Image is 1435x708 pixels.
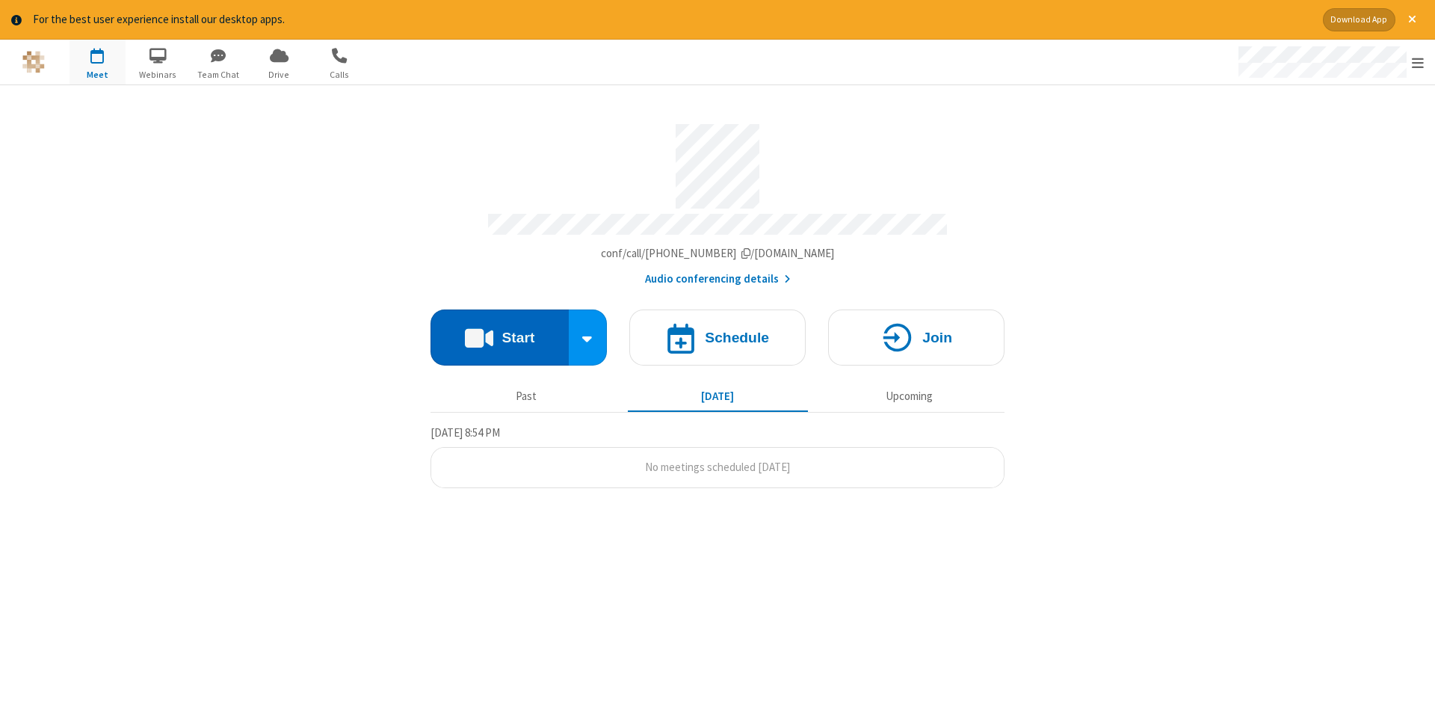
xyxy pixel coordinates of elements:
[828,310,1004,366] button: Join
[819,383,999,411] button: Upcoming
[312,68,368,81] span: Calls
[33,11,1312,28] div: For the best user experience install our desktop apps.
[628,383,808,411] button: [DATE]
[22,51,45,73] img: QA Selenium DO NOT DELETE OR CHANGE
[645,271,791,288] button: Audio conferencing details
[430,424,1004,488] section: Today's Meetings
[5,40,61,84] button: Logo
[251,68,307,81] span: Drive
[191,68,247,81] span: Team Chat
[1224,40,1435,84] div: Open menu
[436,383,617,411] button: Past
[430,113,1004,287] section: Account details
[629,310,806,366] button: Schedule
[601,246,835,260] span: Copy my meeting room link
[569,310,608,366] div: Start conference options
[430,310,569,366] button: Start
[922,330,952,345] h4: Join
[430,425,500,440] span: [DATE] 8:54 PM
[1323,8,1395,31] button: Download App
[705,330,769,345] h4: Schedule
[70,68,126,81] span: Meet
[1401,8,1424,31] button: Close alert
[130,68,186,81] span: Webinars
[645,460,790,474] span: No meetings scheduled [DATE]
[601,245,835,262] button: Copy my meeting room linkCopy my meeting room link
[502,330,534,345] h4: Start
